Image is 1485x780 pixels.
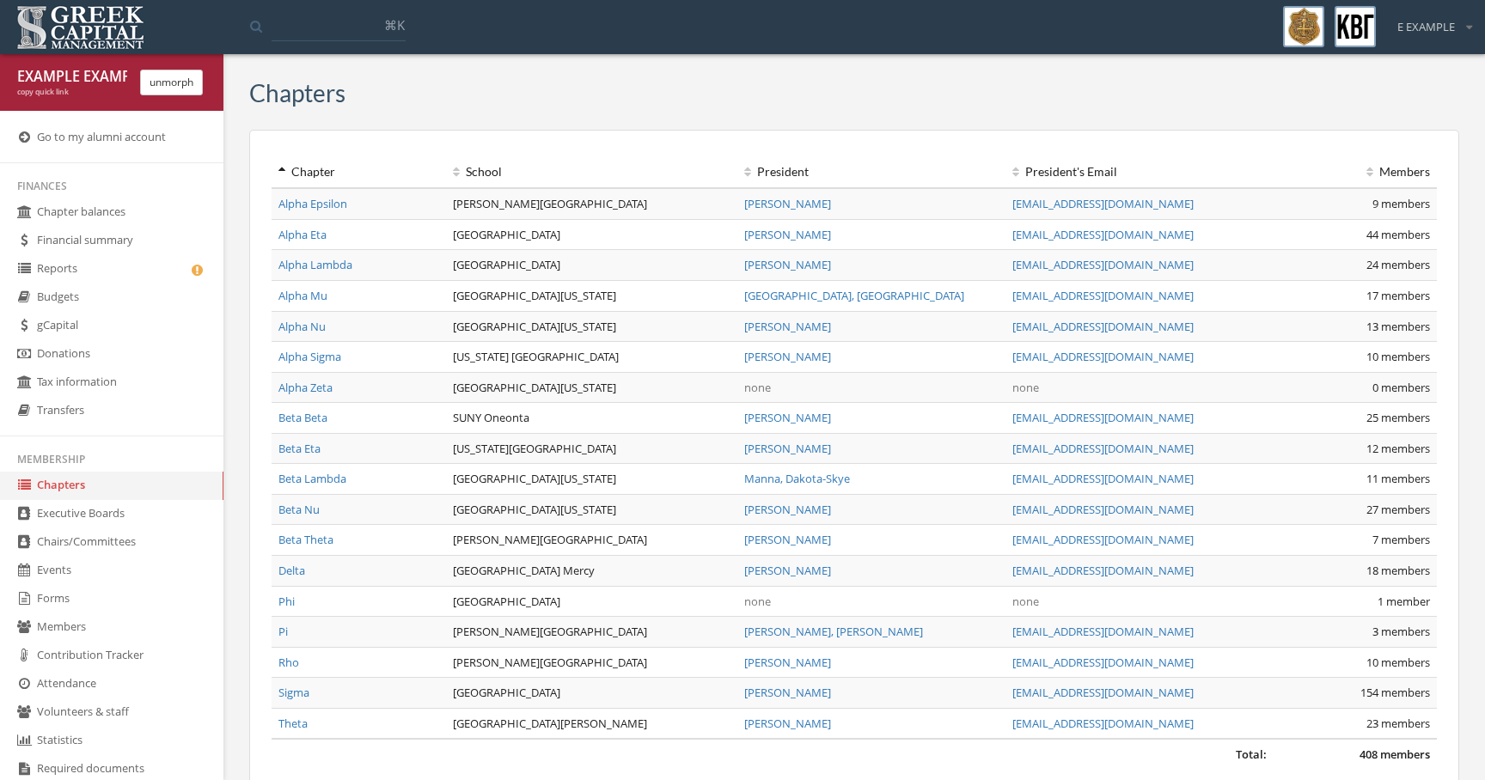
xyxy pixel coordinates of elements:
[278,716,308,731] a: Theta
[744,196,831,211] a: [PERSON_NAME]
[1012,380,1039,395] span: none
[1366,655,1430,670] span: 10 members
[278,685,309,700] a: Sigma
[446,464,737,495] td: [GEOGRAPHIC_DATA][US_STATE]
[278,594,295,609] a: Phi
[744,349,831,364] a: [PERSON_NAME]
[446,525,737,556] td: [PERSON_NAME][GEOGRAPHIC_DATA]
[1366,288,1430,303] span: 17 members
[446,372,737,403] td: [GEOGRAPHIC_DATA][US_STATE]
[278,441,321,456] a: Beta Eta
[1012,502,1194,517] a: [EMAIL_ADDRESS][DOMAIN_NAME]
[744,624,923,639] a: [PERSON_NAME], [PERSON_NAME]
[744,227,831,242] a: [PERSON_NAME]
[744,410,831,425] a: [PERSON_NAME]
[1012,685,1194,700] a: [EMAIL_ADDRESS][DOMAIN_NAME]
[1366,319,1430,334] span: 13 members
[1366,441,1430,456] span: 12 members
[249,80,345,107] h3: Chapters
[17,67,127,87] div: EXAMPLE EXAMPLE
[1397,19,1455,35] span: E EXAMPLE
[744,716,831,731] a: [PERSON_NAME]
[744,655,831,670] a: [PERSON_NAME]
[744,594,771,609] span: none
[278,532,333,547] a: Beta Theta
[446,433,737,464] td: [US_STATE][GEOGRAPHIC_DATA]
[278,349,341,364] a: Alpha Sigma
[1366,716,1430,731] span: 23 members
[446,586,737,617] td: [GEOGRAPHIC_DATA]
[744,319,831,334] a: [PERSON_NAME]
[140,70,203,95] button: unmorph
[744,532,831,547] a: [PERSON_NAME]
[17,87,127,98] div: copy quick link
[1372,532,1430,547] span: 7 members
[278,163,439,180] div: Chapter
[1012,441,1194,456] a: [EMAIL_ADDRESS][DOMAIN_NAME]
[1372,380,1430,395] span: 0 members
[278,257,352,272] a: Alpha Lambda
[744,380,771,395] span: none
[278,227,327,242] a: Alpha Eta
[446,403,737,434] td: SUNY Oneonta
[1372,624,1430,639] span: 3 members
[1366,410,1430,425] span: 25 members
[1366,227,1430,242] span: 44 members
[1366,471,1430,486] span: 11 members
[1366,349,1430,364] span: 10 members
[744,563,831,578] a: [PERSON_NAME]
[1012,716,1194,731] a: [EMAIL_ADDRESS][DOMAIN_NAME]
[446,188,737,219] td: [PERSON_NAME][GEOGRAPHIC_DATA]
[1372,196,1430,211] span: 9 members
[1378,594,1430,609] span: 1 member
[278,380,333,395] a: Alpha Zeta
[744,685,831,700] a: [PERSON_NAME]
[453,163,730,180] div: School
[1012,471,1194,486] a: [EMAIL_ADDRESS][DOMAIN_NAME]
[1012,410,1194,425] a: [EMAIL_ADDRESS][DOMAIN_NAME]
[1012,227,1194,242] a: [EMAIL_ADDRESS][DOMAIN_NAME]
[1012,532,1194,547] a: [EMAIL_ADDRESS][DOMAIN_NAME]
[446,494,737,525] td: [GEOGRAPHIC_DATA][US_STATE]
[1012,594,1039,609] span: none
[1386,6,1472,35] div: E EXAMPLE
[278,288,327,303] a: Alpha Mu
[1360,685,1430,700] span: 154 members
[1012,624,1194,639] a: [EMAIL_ADDRESS][DOMAIN_NAME]
[446,280,737,311] td: [GEOGRAPHIC_DATA][US_STATE]
[744,441,831,456] a: [PERSON_NAME]
[1012,257,1194,272] a: [EMAIL_ADDRESS][DOMAIN_NAME]
[1012,196,1194,211] a: [EMAIL_ADDRESS][DOMAIN_NAME]
[1012,288,1194,303] a: [EMAIL_ADDRESS][DOMAIN_NAME]
[1366,257,1430,272] span: 24 members
[446,617,737,648] td: [PERSON_NAME][GEOGRAPHIC_DATA]
[744,502,831,517] a: [PERSON_NAME]
[1012,319,1194,334] a: [EMAIL_ADDRESS][DOMAIN_NAME]
[446,311,737,342] td: [GEOGRAPHIC_DATA][US_STATE]
[446,556,737,587] td: [GEOGRAPHIC_DATA] Mercy
[278,655,299,670] a: Rho
[446,678,737,709] td: [GEOGRAPHIC_DATA]
[744,471,850,486] a: Manna, Dakota-Skye
[446,342,737,373] td: [US_STATE] [GEOGRAPHIC_DATA]
[278,563,305,578] a: Delta
[1366,502,1430,517] span: 27 members
[744,163,999,180] div: President
[278,471,346,486] a: Beta Lambda
[278,196,347,211] a: Alpha Epsilon
[744,288,964,303] a: [GEOGRAPHIC_DATA], [GEOGRAPHIC_DATA]
[446,250,737,281] td: [GEOGRAPHIC_DATA]
[1012,563,1194,578] a: [EMAIL_ADDRESS][DOMAIN_NAME]
[278,410,327,425] a: Beta Beta
[446,708,737,739] td: [GEOGRAPHIC_DATA][PERSON_NAME]
[278,624,288,639] a: Pi
[384,16,405,34] span: ⌘K
[1012,163,1267,180] div: President 's Email
[1012,655,1194,670] a: [EMAIL_ADDRESS][DOMAIN_NAME]
[1366,563,1430,578] span: 18 members
[278,502,320,517] a: Beta Nu
[446,647,737,678] td: [PERSON_NAME][GEOGRAPHIC_DATA]
[1012,349,1194,364] a: [EMAIL_ADDRESS][DOMAIN_NAME]
[1280,163,1430,180] div: Members
[278,319,326,334] a: Alpha Nu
